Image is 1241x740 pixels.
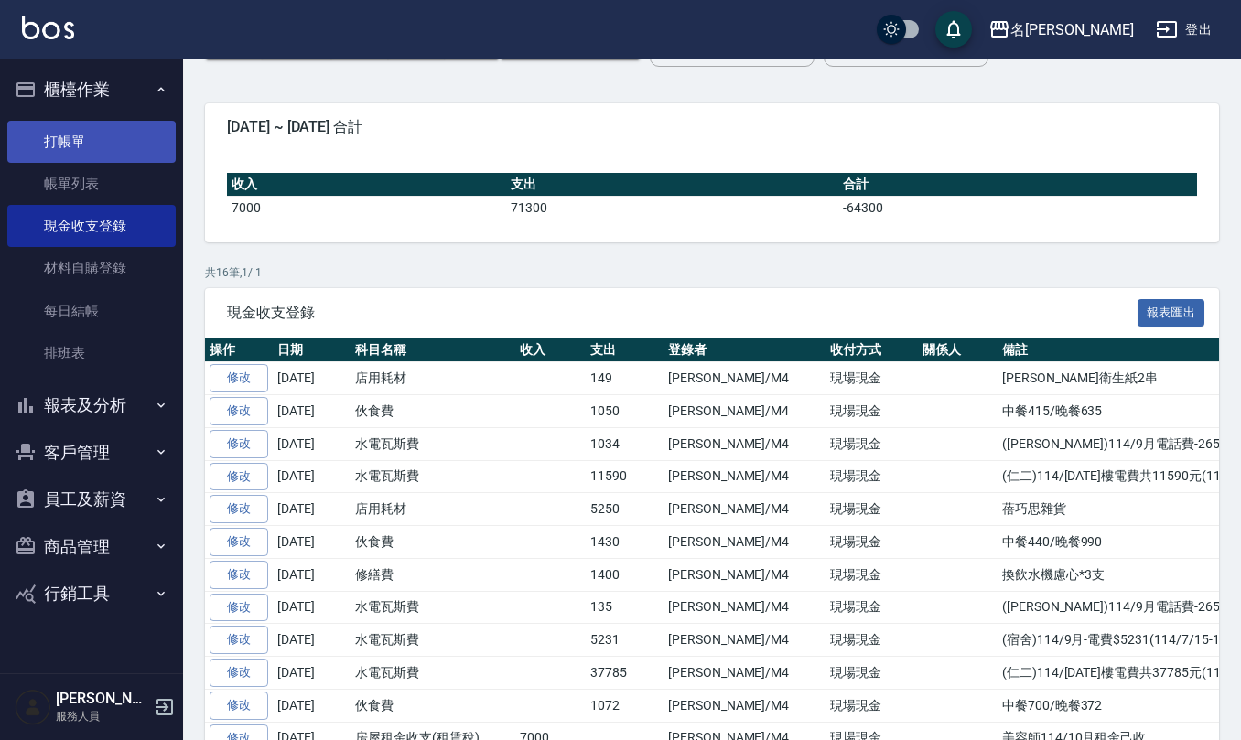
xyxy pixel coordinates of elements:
td: 5231 [586,624,664,657]
span: [DATE] ~ [DATE] 合計 [227,118,1197,136]
a: 修改 [210,430,268,458]
td: 5250 [586,493,664,526]
a: 修改 [210,495,268,523]
td: 修繕費 [351,558,515,591]
button: 登出 [1149,13,1219,47]
th: 登錄者 [664,338,826,362]
td: 伙食費 [351,395,515,428]
td: [DATE] [273,460,351,493]
td: [PERSON_NAME]/M4 [664,362,826,395]
td: 現場現金 [826,624,918,657]
td: [PERSON_NAME]/M4 [664,689,826,722]
a: 材料自購登錄 [7,247,176,289]
td: [PERSON_NAME]/M4 [664,395,826,428]
td: [DATE] [273,591,351,624]
td: 伙食費 [351,526,515,559]
td: 現場現金 [826,493,918,526]
td: 現場現金 [826,526,918,559]
td: 店用耗材 [351,362,515,395]
td: [DATE] [273,558,351,591]
td: [PERSON_NAME]/M4 [664,624,826,657]
td: 149 [586,362,664,395]
td: 現場現金 [826,427,918,460]
th: 收入 [515,338,586,362]
td: 1400 [586,558,664,591]
td: 135 [586,591,664,624]
td: [DATE] [273,657,351,690]
td: [PERSON_NAME]/M4 [664,427,826,460]
p: 服務人員 [56,708,149,724]
td: 現場現金 [826,362,918,395]
td: [PERSON_NAME]/M4 [664,558,826,591]
td: [PERSON_NAME]/M4 [664,591,826,624]
td: -64300 [838,196,1197,220]
td: 現場現金 [826,460,918,493]
span: 現金收支登錄 [227,304,1138,322]
td: 現場現金 [826,689,918,722]
a: 現金收支登錄 [7,205,176,247]
td: 伙食費 [351,689,515,722]
td: [DATE] [273,526,351,559]
button: 報表匯出 [1138,299,1205,327]
td: [PERSON_NAME]/M4 [664,657,826,690]
td: [DATE] [273,493,351,526]
button: 報表及分析 [7,381,176,429]
td: [PERSON_NAME]/M4 [664,493,826,526]
th: 收付方式 [826,338,918,362]
td: 現場現金 [826,395,918,428]
a: 帳單列表 [7,163,176,205]
td: [DATE] [273,395,351,428]
td: 1072 [586,689,664,722]
td: [DATE] [273,362,351,395]
td: 水電瓦斯費 [351,460,515,493]
a: 報表匯出 [1138,303,1205,320]
th: 日期 [273,338,351,362]
td: 1050 [586,395,664,428]
button: 名[PERSON_NAME] [981,11,1141,48]
button: 員工及薪資 [7,476,176,523]
td: [PERSON_NAME]/M4 [664,460,826,493]
td: 現場現金 [826,591,918,624]
td: 37785 [586,657,664,690]
a: 修改 [210,659,268,687]
a: 修改 [210,626,268,654]
td: [DATE] [273,624,351,657]
a: 打帳單 [7,121,176,163]
td: 水電瓦斯費 [351,657,515,690]
td: 水電瓦斯費 [351,624,515,657]
th: 支出 [586,338,664,362]
button: 行銷工具 [7,570,176,617]
th: 科目名稱 [351,338,515,362]
button: 櫃檯作業 [7,66,176,113]
a: 每日結帳 [7,290,176,332]
button: 客戶管理 [7,429,176,477]
a: 排班表 [7,332,176,374]
img: Logo [22,16,74,39]
td: [PERSON_NAME]/M4 [664,526,826,559]
a: 修改 [210,364,268,392]
td: 店用耗材 [351,493,515,526]
td: 現場現金 [826,657,918,690]
th: 支出 [506,173,838,197]
a: 修改 [210,594,268,622]
td: 水電瓦斯費 [351,591,515,624]
td: 1034 [586,427,664,460]
td: 71300 [506,196,838,220]
a: 修改 [210,561,268,589]
th: 關係人 [918,338,998,362]
div: 名[PERSON_NAME] [1010,18,1134,41]
a: 修改 [210,397,268,425]
a: 修改 [210,463,268,491]
td: 7000 [227,196,506,220]
a: 修改 [210,692,268,720]
button: 商品管理 [7,523,176,571]
td: 1430 [586,526,664,559]
td: [DATE] [273,427,351,460]
th: 收入 [227,173,506,197]
a: 修改 [210,528,268,556]
td: [DATE] [273,689,351,722]
h5: [PERSON_NAME] [56,690,149,708]
p: 共 16 筆, 1 / 1 [205,264,1219,281]
td: 11590 [586,460,664,493]
th: 合計 [838,173,1197,197]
